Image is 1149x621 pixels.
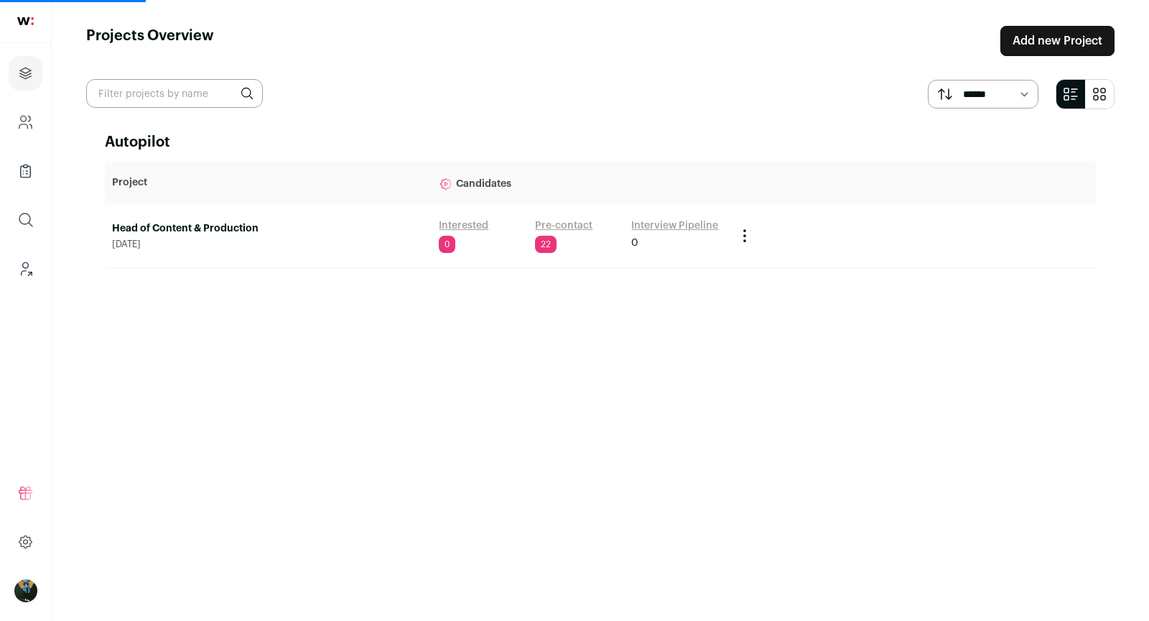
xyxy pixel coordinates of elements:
input: Filter projects by name [86,79,263,108]
a: Interview Pipeline [631,218,718,233]
p: Project [112,175,424,190]
a: Projects [9,56,42,91]
a: Pre-contact [535,218,592,233]
a: Leads (Backoffice) [9,252,42,286]
a: Add new Project [1000,26,1115,56]
a: Company and ATS Settings [9,105,42,139]
a: Company Lists [9,154,42,188]
a: Head of Content & Production [112,221,424,236]
span: [DATE] [112,239,424,250]
span: 22 [535,236,557,253]
h2: Autopilot [105,132,1096,152]
p: Candidates [439,168,722,197]
button: Project Actions [736,227,753,244]
span: 0 [439,236,455,253]
span: 0 [631,236,638,250]
img: 12031951-medium_jpg [14,579,37,602]
button: Open dropdown [14,579,37,602]
a: Interested [439,218,488,233]
h1: Projects Overview [86,26,214,56]
img: wellfound-shorthand-0d5821cbd27db2630d0214b213865d53afaa358527fdda9d0ea32b1df1b89c2c.svg [17,17,34,25]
